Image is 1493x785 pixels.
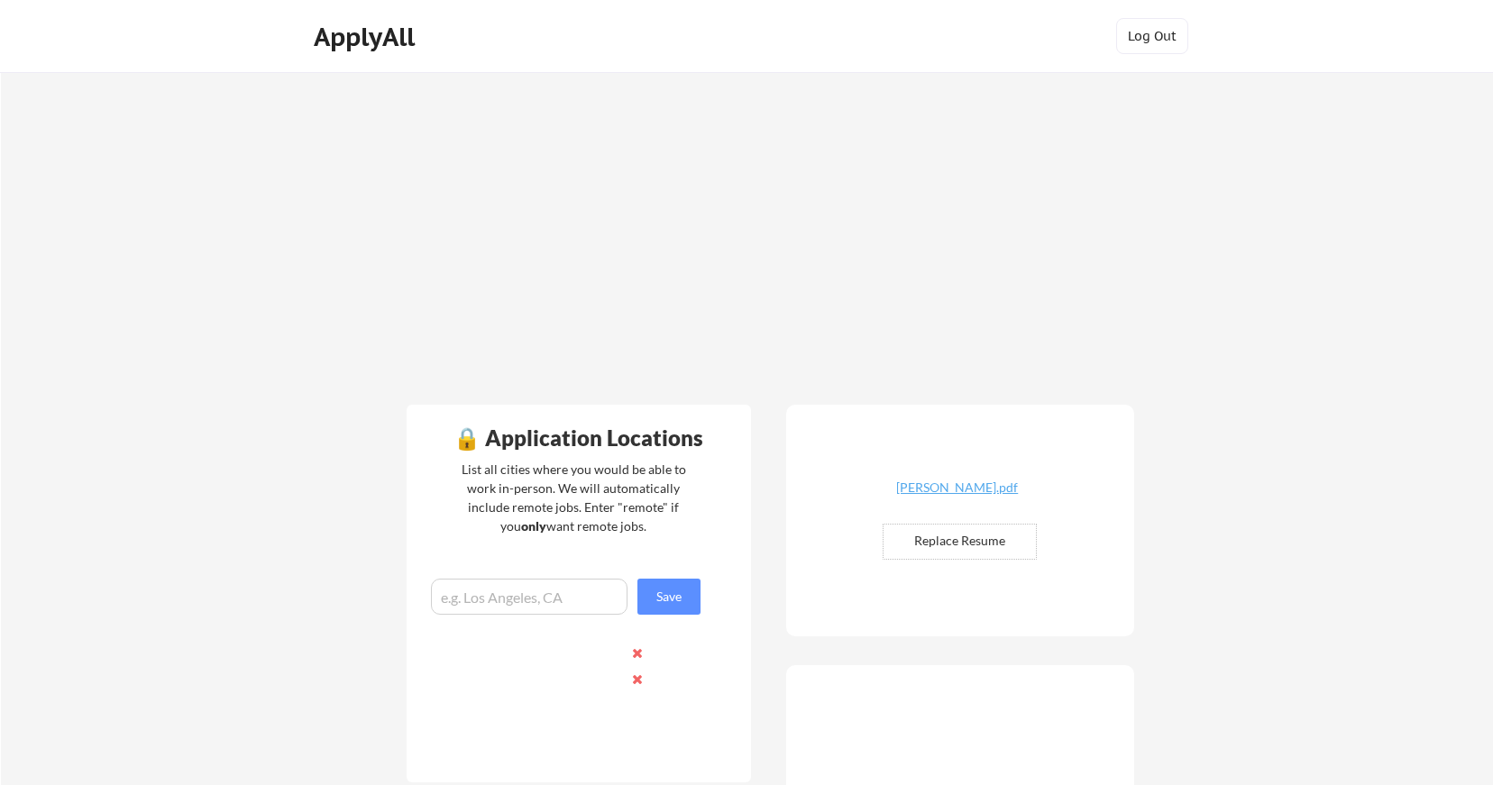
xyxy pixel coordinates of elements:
strong: only [521,518,546,534]
div: 🔒 Application Locations [411,427,746,449]
a: [PERSON_NAME].pdf [850,481,1065,509]
div: [PERSON_NAME].pdf [850,481,1065,494]
input: e.g. Los Angeles, CA [431,579,627,615]
button: Save [637,579,701,615]
div: List all cities where you would be able to work in-person. We will automatically include remote j... [450,460,698,535]
div: ApplyAll [314,22,420,52]
button: Log Out [1116,18,1188,54]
